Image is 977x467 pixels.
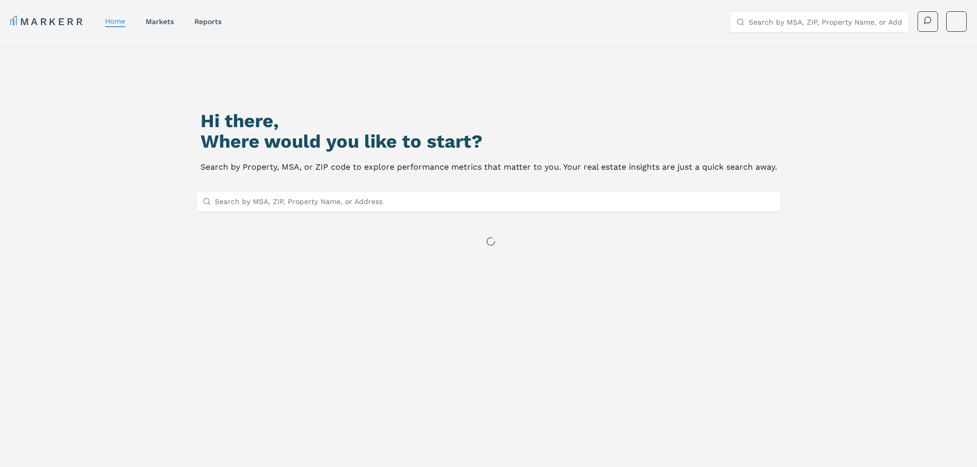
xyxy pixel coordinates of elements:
[749,12,903,32] input: Search by MSA, ZIP, Property Name, or Address
[201,111,777,131] h1: Hi there,
[201,131,777,152] h2: Where would you like to start?
[194,17,222,26] a: reports
[146,17,174,26] a: markets
[10,14,85,29] a: MARKERR
[105,17,125,25] a: home
[215,191,775,212] input: Search by MSA, ZIP, Property Name, or Address
[201,160,777,174] p: Search by Property, MSA, or ZIP code to explore performance metrics that matter to you. Your real...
